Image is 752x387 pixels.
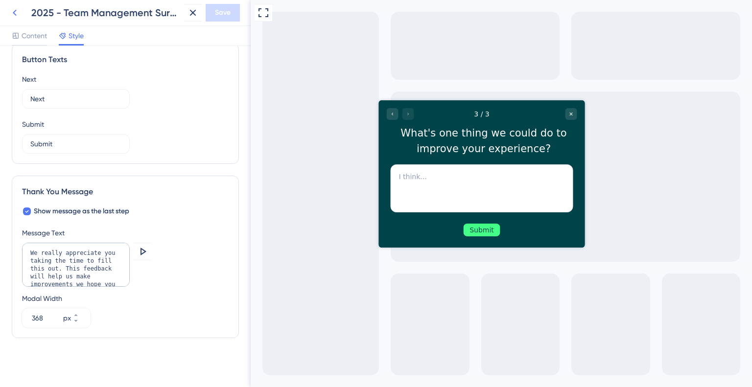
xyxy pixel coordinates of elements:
button: px [73,318,91,328]
iframe: UserGuiding Survey [128,100,334,248]
span: Show message as the last step [34,205,129,217]
div: px [63,312,71,324]
span: Save [215,7,231,19]
div: Submit [22,118,229,130]
span: Style [69,30,84,42]
textarea: We really appreciate you taking the time to fill this out. This feedback will help us make improv... [22,243,130,287]
div: Button Texts [22,54,229,66]
input: Type the value [30,138,121,149]
div: Modal Width [22,293,91,304]
div: 2025 - Team Management Survey [31,6,180,20]
div: Thank You Message [22,186,229,198]
button: px [73,308,91,318]
input: Type the value [30,93,121,104]
input: px [32,312,61,324]
div: Next [22,73,229,85]
span: Content [22,30,47,42]
button: Save [206,4,240,22]
div: Message Text [22,227,229,239]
